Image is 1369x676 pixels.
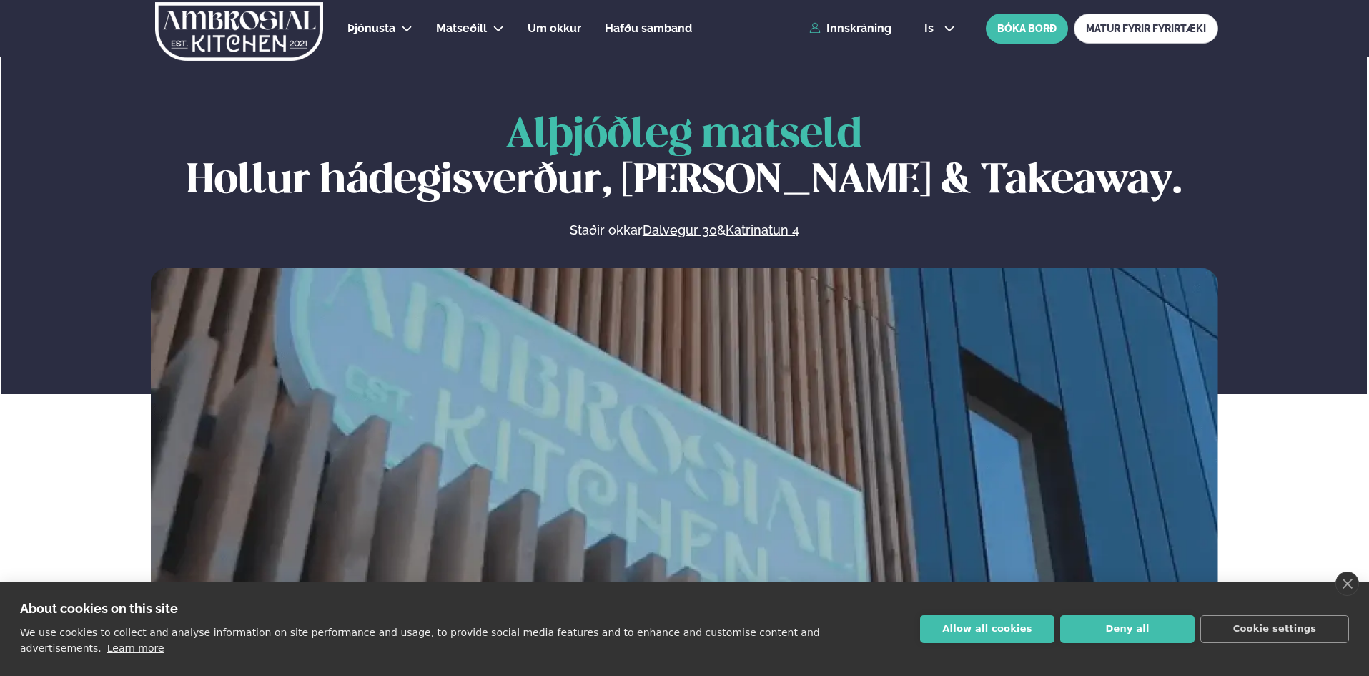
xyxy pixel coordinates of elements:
[20,601,178,616] strong: About cookies on this site
[107,642,164,654] a: Learn more
[920,615,1054,643] button: Allow all cookies
[347,20,395,37] a: Þjónusta
[1074,14,1218,44] a: MATUR FYRIR FYRIRTÆKI
[506,116,862,155] span: Alþjóðleg matseld
[605,21,692,35] span: Hafðu samband
[1060,615,1195,643] button: Deny all
[154,2,325,61] img: logo
[436,20,487,37] a: Matseðill
[913,23,967,34] button: is
[436,21,487,35] span: Matseðill
[347,21,395,35] span: Þjónusta
[986,14,1068,44] button: BÓKA BORÐ
[726,222,799,239] a: Katrinatun 4
[1200,615,1349,643] button: Cookie settings
[924,23,938,34] span: is
[528,21,581,35] span: Um okkur
[605,20,692,37] a: Hafðu samband
[414,222,954,239] p: Staðir okkar &
[20,627,820,654] p: We use cookies to collect and analyse information on site performance and usage, to provide socia...
[528,20,581,37] a: Um okkur
[643,222,717,239] a: Dalvegur 30
[151,113,1218,205] h1: Hollur hádegisverður, [PERSON_NAME] & Takeaway.
[1335,572,1359,596] a: close
[809,22,891,35] a: Innskráning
